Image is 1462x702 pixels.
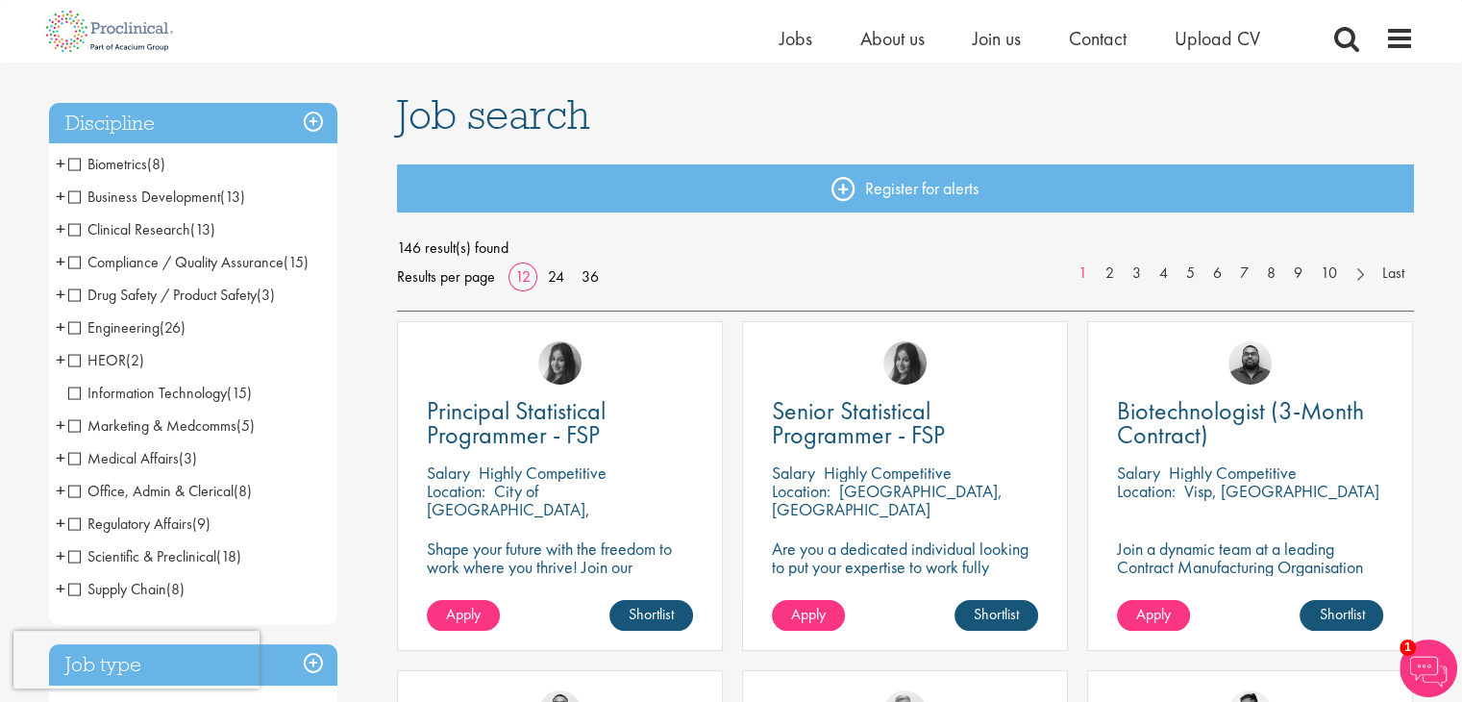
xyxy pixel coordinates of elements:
[1117,600,1190,631] a: Apply
[68,285,275,305] span: Drug Safety / Product Safety
[68,415,255,436] span: Marketing & Medcomms
[1117,462,1160,484] span: Salary
[1184,480,1379,502] p: Visp, [GEOGRAPHIC_DATA]
[427,480,590,539] p: City of [GEOGRAPHIC_DATA], [GEOGRAPHIC_DATA]
[56,476,65,505] span: +
[1228,341,1272,385] img: Ashley Bennett
[68,350,126,370] span: HEOR
[1203,263,1231,285] a: 6
[1169,462,1297,484] p: Highly Competitive
[190,219,215,239] span: (13)
[56,345,65,374] span: +
[427,539,693,613] p: Shape your future with the freedom to work where you thrive! Join our pharmaceutical client with ...
[1123,263,1151,285] a: 3
[68,317,160,338] span: Engineering
[56,149,65,178] span: +
[68,285,257,305] span: Drug Safety / Product Safety
[56,443,65,472] span: +
[68,383,252,403] span: Information Technology
[68,448,179,468] span: Medical Affairs
[68,481,234,501] span: Office, Admin & Clerical
[192,514,211,534] span: (9)
[166,579,185,599] span: (8)
[68,187,245,207] span: Business Development
[824,462,952,484] p: Highly Competitive
[397,88,590,140] span: Job search
[772,480,830,502] span: Location:
[68,350,144,370] span: HEOR
[538,341,582,385] img: Heidi Hennigan
[68,514,211,534] span: Regulatory Affairs
[56,280,65,309] span: +
[1177,263,1204,285] a: 5
[68,219,215,239] span: Clinical Research
[609,600,693,631] a: Shortlist
[1069,263,1097,285] a: 1
[68,317,186,338] span: Engineering
[1284,263,1312,285] a: 9
[56,574,65,603] span: +
[1311,263,1347,285] a: 10
[68,154,165,174] span: Biometrics
[68,187,220,207] span: Business Development
[56,247,65,276] span: +
[427,394,606,451] span: Principal Statistical Programmer - FSP
[575,266,606,287] a: 36
[216,546,241,566] span: (18)
[68,415,236,436] span: Marketing & Medcomms
[1257,263,1285,285] a: 8
[68,481,252,501] span: Office, Admin & Clerical
[56,541,65,570] span: +
[68,154,147,174] span: Biometrics
[780,26,812,51] a: Jobs
[883,341,927,385] img: Heidi Hennigan
[68,579,185,599] span: Supply Chain
[541,266,571,287] a: 24
[791,604,826,624] span: Apply
[13,631,260,689] iframe: reCAPTCHA
[1400,639,1416,656] span: 1
[772,399,1038,447] a: Senior Statistical Programmer - FSP
[1175,26,1260,51] a: Upload CV
[1150,263,1177,285] a: 4
[1117,539,1383,631] p: Join a dynamic team at a leading Contract Manufacturing Organisation (CMO) and contribute to grou...
[1117,399,1383,447] a: Biotechnologist (3-Month Contract)
[772,394,945,451] span: Senior Statistical Programmer - FSP
[397,263,495,291] span: Results per page
[1230,263,1258,285] a: 7
[68,448,197,468] span: Medical Affairs
[860,26,925,51] a: About us
[479,462,607,484] p: Highly Competitive
[973,26,1021,51] a: Join us
[508,266,537,287] a: 12
[954,600,1038,631] a: Shortlist
[227,383,252,403] span: (15)
[126,350,144,370] span: (2)
[1136,604,1171,624] span: Apply
[49,103,337,144] h3: Discipline
[1069,26,1127,51] span: Contact
[427,480,485,502] span: Location:
[1300,600,1383,631] a: Shortlist
[1373,263,1414,285] a: Last
[446,604,481,624] span: Apply
[68,546,216,566] span: Scientific & Preclinical
[68,546,241,566] span: Scientific & Preclinical
[772,539,1038,594] p: Are you a dedicated individual looking to put your expertise to work fully flexibly in a remote p...
[56,411,65,439] span: +
[68,219,190,239] span: Clinical Research
[56,214,65,243] span: +
[68,514,192,534] span: Regulatory Affairs
[68,252,284,272] span: Compliance / Quality Assurance
[257,285,275,305] span: (3)
[68,252,309,272] span: Compliance / Quality Assurance
[397,164,1414,213] a: Register for alerts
